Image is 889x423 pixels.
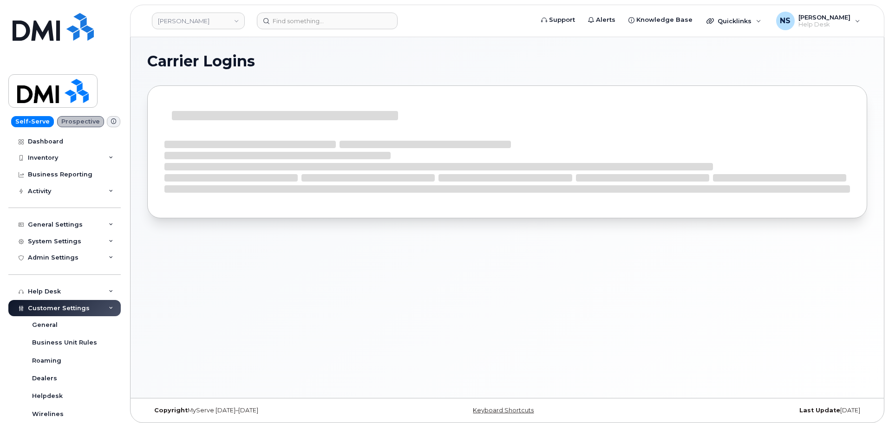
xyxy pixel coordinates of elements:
strong: Copyright [154,407,188,414]
div: MyServe [DATE]–[DATE] [147,407,387,414]
a: Keyboard Shortcuts [473,407,534,414]
div: [DATE] [627,407,867,414]
strong: Last Update [799,407,840,414]
span: Carrier Logins [147,54,255,68]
